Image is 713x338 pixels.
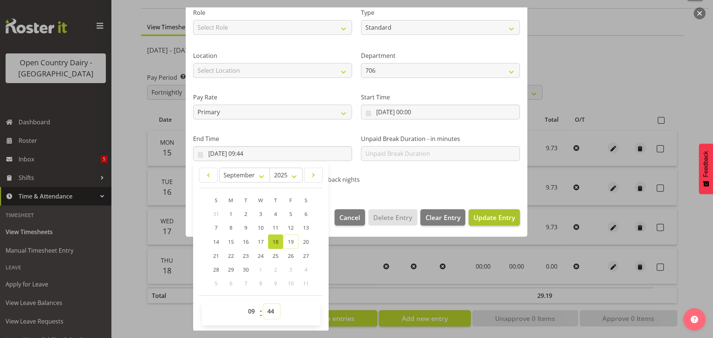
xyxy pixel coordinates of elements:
span: T [274,197,277,204]
a: 26 [283,249,299,263]
input: Click to select... [361,105,520,119]
span: 24 [258,252,264,259]
span: 2 [274,266,277,273]
span: 31 [213,210,219,217]
span: 6 [229,280,232,287]
span: 13 [303,224,309,231]
button: Delete Entry [368,209,417,226]
a: 19 [283,234,299,249]
span: Update Entry [473,213,515,222]
button: Feedback - Show survey [699,144,713,194]
a: 16 [238,234,253,249]
a: 18 [268,234,283,249]
input: Unpaid Break Duration [361,146,520,161]
span: 11 [303,280,309,287]
a: 3 [253,207,268,221]
span: 8 [229,224,232,231]
span: 21 [213,252,219,259]
span: 28 [213,266,219,273]
span: 2 [244,210,247,217]
span: 5 [215,280,218,287]
a: 15 [224,234,238,249]
a: 8 [224,221,238,234]
span: 12 [288,224,294,231]
span: S [215,197,218,204]
label: Pay Rate [193,93,352,102]
span: 4 [274,210,277,217]
span: 29 [228,266,234,273]
label: Unpaid Break Duration - in minutes [361,134,520,143]
button: Update Entry [469,209,520,226]
span: 20 [303,238,309,245]
label: Role [193,8,352,17]
a: 30 [238,263,253,276]
label: Department [361,51,520,60]
span: Call back nights [312,176,360,183]
span: 1 [259,266,262,273]
a: 23 [238,249,253,263]
a: 22 [224,249,238,263]
label: Location [193,51,352,60]
a: 17 [253,234,268,249]
label: End Time [193,134,352,143]
a: 14 [209,234,224,249]
a: 24 [253,249,268,263]
span: 16 [243,238,249,245]
a: 7 [209,221,224,234]
a: 10 [253,221,268,234]
span: 18 [273,238,279,245]
a: 21 [209,249,224,263]
span: 10 [258,224,264,231]
img: help-xxl-2.png [691,316,698,323]
a: 27 [299,249,313,263]
a: 25 [268,249,283,263]
span: 7 [215,224,218,231]
span: 8 [259,280,262,287]
span: 9 [244,224,247,231]
span: 22 [228,252,234,259]
a: 29 [224,263,238,276]
span: 30 [243,266,249,273]
span: 11 [273,224,279,231]
span: 3 [289,266,292,273]
span: Cancel [339,213,360,222]
span: 5 [289,210,292,217]
span: 14 [213,238,219,245]
span: M [228,197,233,204]
a: 28 [209,263,224,276]
a: 9 [238,221,253,234]
span: : [260,304,262,322]
span: 15 [228,238,234,245]
label: Start Time [361,93,520,102]
a: 6 [299,207,313,221]
a: 11 [268,221,283,234]
a: 13 [299,221,313,234]
a: 12 [283,221,299,234]
input: Click to select... [193,146,352,161]
span: S [305,197,307,204]
span: Delete Entry [373,213,412,222]
span: 9 [274,280,277,287]
span: 7 [244,280,247,287]
span: 1 [229,210,232,217]
span: 27 [303,252,309,259]
span: T [244,197,247,204]
span: Clear Entry [426,213,460,222]
button: Cancel [335,209,365,226]
a: 20 [299,234,313,249]
span: Feedback [703,151,709,177]
span: 19 [288,238,294,245]
a: 1 [224,207,238,221]
span: 6 [305,210,307,217]
span: W [258,197,263,204]
a: 2 [238,207,253,221]
a: 5 [283,207,299,221]
span: 3 [259,210,262,217]
button: Clear Entry [420,209,465,226]
span: 23 [243,252,249,259]
span: 10 [288,280,294,287]
a: 4 [268,207,283,221]
span: 17 [258,238,264,245]
span: 4 [305,266,307,273]
span: 25 [273,252,279,259]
